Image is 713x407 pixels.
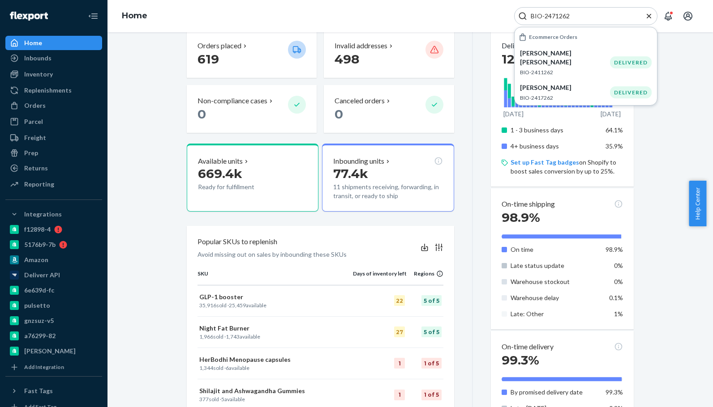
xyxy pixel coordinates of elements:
a: pulsetto [5,298,102,313]
div: Parcel [24,117,43,126]
div: 5176b9-7b [24,240,56,249]
svg: Search Icon [518,12,527,21]
div: gnzsuz-v5 [24,316,54,325]
a: 5176b9-7b [5,237,102,252]
button: Delivered orders [502,41,560,51]
div: [PERSON_NAME] [24,347,76,356]
button: Open notifications [659,7,677,25]
a: Inventory [5,67,102,81]
button: Close Search [644,12,653,21]
div: Deliverr API [24,271,60,280]
p: Orders placed [198,41,241,51]
div: 5 of 5 [421,295,442,306]
p: Ready for fulfillment [198,182,281,191]
div: 1 of 5 [421,390,442,400]
div: Integrations [24,210,62,219]
p: Inbounding units [333,156,384,166]
p: 1 - 3 business days [511,126,599,135]
p: sold · available [199,364,351,372]
p: Canceled orders [335,96,385,106]
span: 25,459 [229,302,246,309]
p: By promised delivery date [511,388,599,397]
div: Add Integration [24,363,64,371]
a: Amazon [5,253,102,267]
div: Inventory [24,70,53,79]
button: Help Center [689,181,706,226]
p: 4+ business days [511,142,599,151]
p: 11 shipments receiving, forwarding, in transit, or ready to ship [333,182,442,200]
p: Popular SKUs to replenish [198,237,277,247]
p: Warehouse delay [511,293,599,302]
span: 64.1% [606,126,623,134]
th: Days of inventory left [353,270,407,285]
a: [PERSON_NAME] [5,344,102,358]
span: 98.9% [502,210,540,225]
div: f12898-4 [24,225,51,234]
div: Prep [24,148,38,157]
p: On-time delivery [502,342,554,352]
p: Late status update [511,261,599,270]
button: Canceled orders 0 [324,85,454,133]
div: 1 [394,358,405,369]
p: [PERSON_NAME] [520,83,610,92]
div: Fast Tags [24,386,53,395]
p: [DATE] [601,110,621,119]
p: on Shopify to boost sales conversion by up to 25%. [511,158,623,176]
div: 27 [394,326,405,337]
a: Freight [5,131,102,145]
ol: breadcrumbs [115,3,155,29]
span: 99.3% [606,388,623,396]
a: Inbounds [5,51,102,65]
p: Late: Other [511,309,599,318]
a: Returns [5,161,102,175]
span: 99.3% [502,352,539,368]
span: 0 [198,106,206,122]
p: Shilajit and Ashwagandha Gummies [199,386,351,395]
span: 1% [614,310,623,318]
p: BIO-2417262 [520,94,610,102]
div: DELIVERED [610,56,652,68]
h6: Ecommerce Orders [529,34,577,40]
img: Flexport logo [10,12,48,21]
span: 1,344 [199,365,213,371]
span: 1,966 [199,333,213,340]
span: 377 [199,396,209,403]
a: Home [122,11,147,21]
div: Amazon [24,255,48,264]
p: Night Fat Burner [199,324,351,333]
a: 6e639d-fc [5,283,102,297]
p: sold · available [199,333,351,340]
div: 1 of 5 [421,358,442,369]
span: 6 [226,365,229,371]
p: sold · available [199,301,351,309]
p: [DATE] [503,110,524,119]
div: 5 of 5 [421,326,442,337]
p: HerBodhi Menopause capsules [199,355,351,364]
a: Parcel [5,114,102,129]
p: [PERSON_NAME] [PERSON_NAME] [520,49,610,67]
p: Available units [198,156,243,166]
div: Orders [24,101,46,110]
span: 35,916 [199,302,216,309]
span: 125.5k [502,51,541,67]
span: 669.4k [198,166,242,181]
p: Invalid addresses [335,41,387,51]
a: Home [5,36,102,50]
a: Add Integration [5,362,102,373]
button: Close Navigation [84,7,102,25]
button: Inbounding units77.4k11 shipments receiving, forwarding, in transit, or ready to ship [322,144,454,212]
span: 77.4k [333,166,368,181]
div: a76299-82 [24,331,56,340]
button: Integrations [5,207,102,221]
div: pulsetto [24,301,50,310]
div: Returns [24,164,48,173]
span: 0% [614,278,623,285]
p: On time [511,245,599,254]
a: Reporting [5,177,102,191]
div: 6e639d-fc [24,286,54,295]
p: Warehouse stockout [511,277,599,286]
a: f12898-4 [5,222,102,237]
a: gnzsuz-v5 [5,314,102,328]
p: sold · available [199,395,351,403]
